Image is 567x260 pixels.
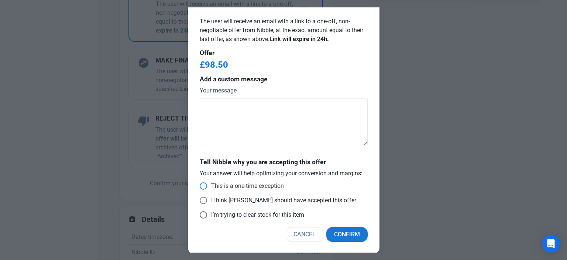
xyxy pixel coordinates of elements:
p: Your answer will help optimizing your conversion and margins: [200,169,368,178]
h4: Offer [200,50,368,57]
span: Confirm [334,230,360,239]
h2: £98.50 [200,60,368,70]
h4: Tell Nibble why you are accepting this offer [200,159,368,166]
p: The user will receive an email with a link to a one-off, non-negotiable offer from Nibble, at the... [200,17,368,44]
span: Cancel [293,230,316,239]
div: Open Intercom Messenger [542,235,560,253]
label: Your message [200,86,368,95]
button: Confirm [326,227,368,242]
span: This is a one-time exception [207,182,284,190]
h4: Add a custom message [200,76,368,83]
button: Cancel [286,227,323,242]
span: I think [PERSON_NAME] should have accepted this offer [207,197,356,204]
b: Link will expire in 24h. [269,36,329,43]
span: I’m trying to clear stock for this item [207,211,304,219]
